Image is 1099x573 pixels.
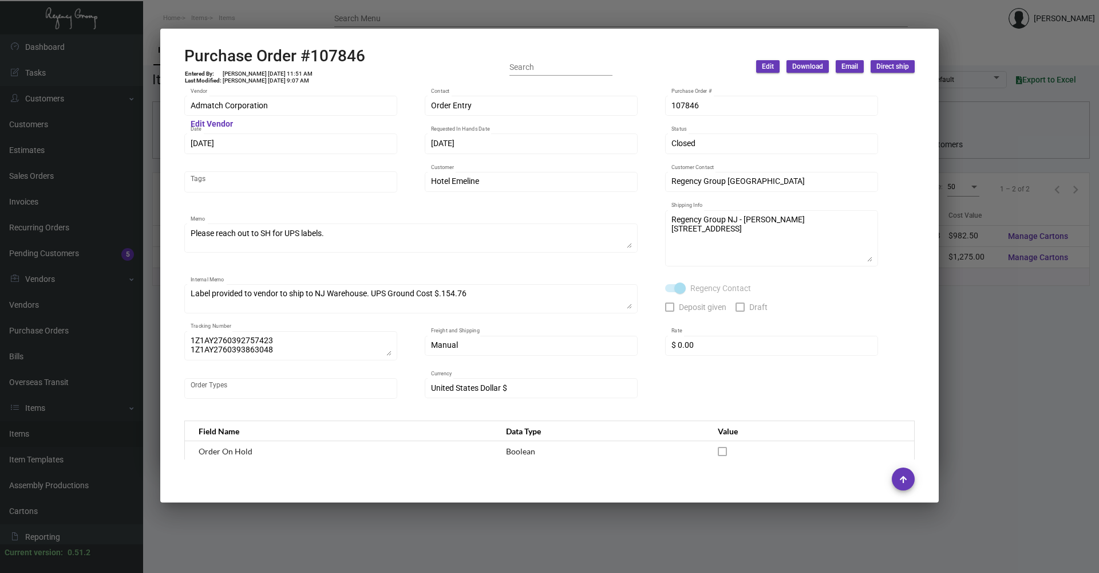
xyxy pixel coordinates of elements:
span: Regency Contact [690,281,751,295]
span: Direct ship [876,62,909,72]
th: Data Type [495,421,706,441]
span: Edit [762,62,774,72]
span: Manual [431,340,458,350]
td: Last Modified: [184,77,222,84]
div: 0.51.2 [68,547,90,559]
button: Direct ship [871,60,915,73]
span: Draft [749,300,768,314]
span: Boolean [506,446,535,456]
th: Field Name [185,421,495,441]
button: Email [836,60,864,73]
button: Download [786,60,829,73]
td: [PERSON_NAME] [DATE] 11:51 AM [222,70,313,77]
span: Email [841,62,858,72]
span: Deposit given [679,300,726,314]
button: Edit [756,60,780,73]
span: Download [792,62,823,72]
span: Closed [671,139,695,148]
th: Value [706,421,914,441]
span: Order On Hold [199,446,252,456]
td: [PERSON_NAME] [DATE] 9:07 AM [222,77,313,84]
mat-hint: Edit Vendor [191,120,233,129]
div: Current version: [5,547,63,559]
td: Entered By: [184,70,222,77]
h2: Purchase Order #107846 [184,46,365,66]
